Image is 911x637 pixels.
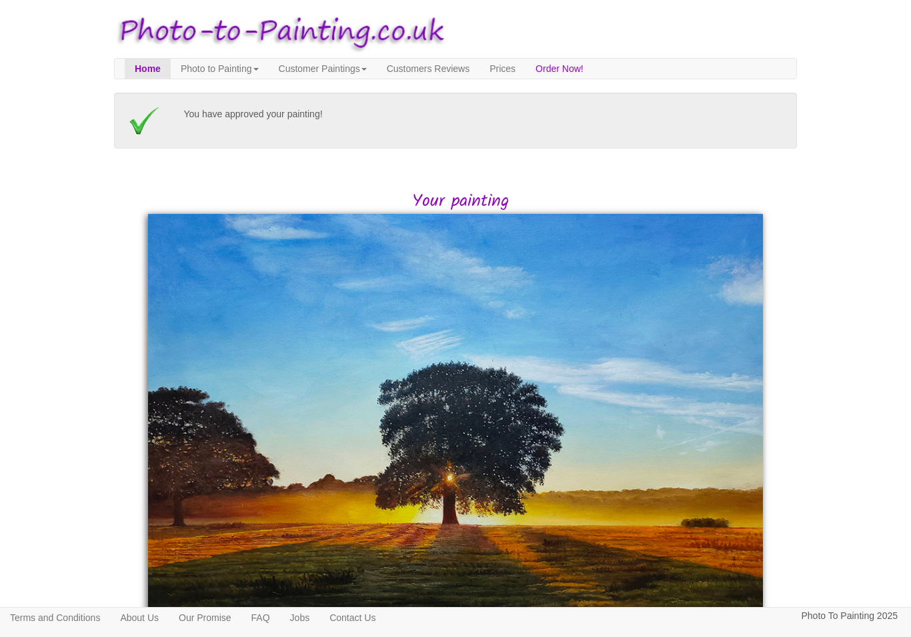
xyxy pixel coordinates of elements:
[377,59,480,79] a: Customers Reviews
[169,608,241,628] a: Our Promise
[124,192,797,211] h2: Your painting
[171,59,269,79] a: Photo to Painting
[280,608,320,628] a: Jobs
[125,59,171,79] a: Home
[480,59,526,79] a: Prices
[241,608,280,628] a: FAQ
[127,106,161,135] img: Approved
[801,608,898,624] p: Photo To Painting 2025
[107,7,449,58] img: Photo to Painting
[184,106,784,123] p: You have approved your painting!
[110,608,169,628] a: About Us
[526,59,594,79] a: Order Now!
[269,59,377,79] a: Customer Paintings
[319,608,385,628] a: Contact Us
